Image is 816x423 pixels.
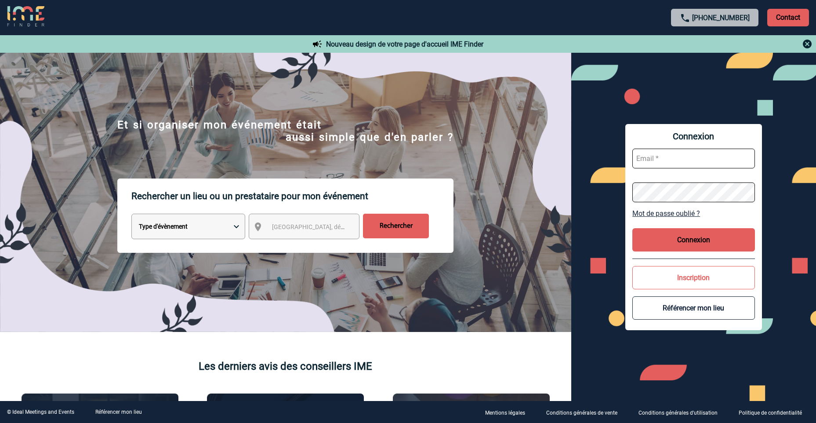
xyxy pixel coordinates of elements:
div: © Ideal Meetings and Events [7,409,74,415]
a: Conditions générales d'utilisation [631,408,732,416]
input: Email * [632,149,755,168]
a: [PHONE_NUMBER] [692,14,750,22]
p: Mentions légales [485,410,525,416]
span: Connexion [632,131,755,142]
span: [GEOGRAPHIC_DATA], département, région... [272,223,394,230]
p: Rechercher un lieu ou un prestataire pour mon événement [131,179,453,214]
button: Référencer mon lieu [632,296,755,320]
a: Politique de confidentialité [732,408,816,416]
p: Contact [767,9,809,26]
a: Mentions légales [478,408,539,416]
a: Référencer mon lieu [95,409,142,415]
p: Conditions générales de vente [546,410,617,416]
img: call-24-px.png [680,13,690,23]
p: Politique de confidentialité [739,410,802,416]
button: Connexion [632,228,755,252]
input: Rechercher [363,214,429,238]
a: Conditions générales de vente [539,408,631,416]
a: Mot de passe oublié ? [632,209,755,218]
button: Inscription [632,266,755,289]
p: Conditions générales d'utilisation [638,410,718,416]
